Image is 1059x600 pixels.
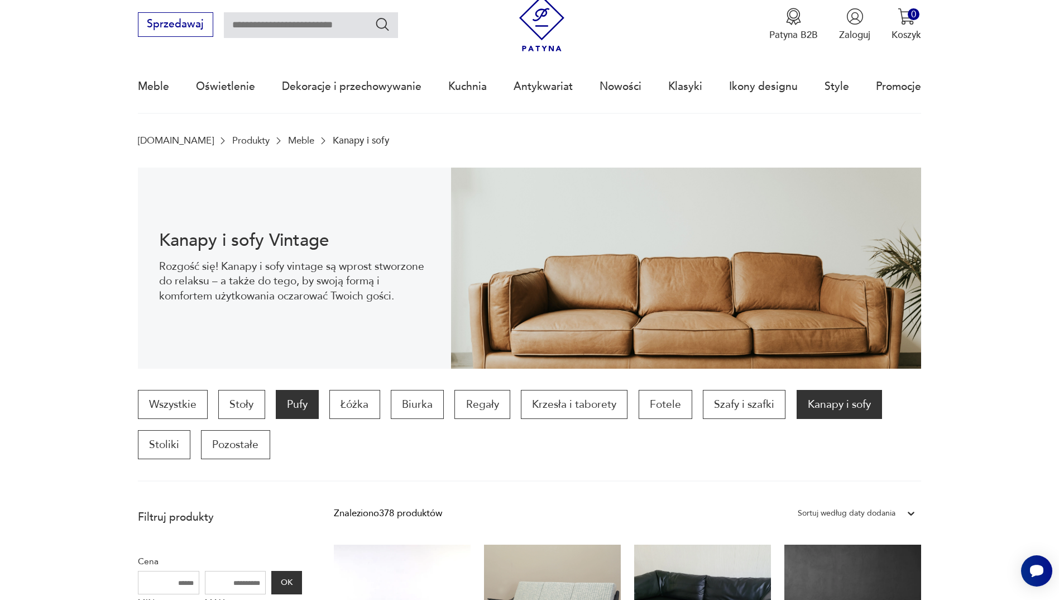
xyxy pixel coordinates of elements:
a: Ikona medaluPatyna B2B [769,8,818,41]
img: Ikona koszyka [898,8,915,25]
p: Cena [138,554,302,569]
a: Łóżka [329,390,380,419]
a: Antykwariat [514,61,573,112]
button: Szukaj [375,16,391,32]
a: Regały [454,390,510,419]
img: Ikona medalu [785,8,802,25]
p: Filtruj produkty [138,510,302,525]
a: Szafy i szafki [703,390,785,419]
div: Znaleziono 378 produktów [334,506,442,521]
a: Ikony designu [729,61,798,112]
a: Stoły [218,390,265,419]
img: 4dcd11543b3b691785adeaf032051535.jpg [451,168,921,369]
a: Klasyki [668,61,702,112]
a: Nowości [600,61,641,112]
a: Style [825,61,849,112]
a: Pozostałe [201,430,270,459]
p: Zaloguj [839,28,870,41]
a: Dekoracje i przechowywanie [282,61,421,112]
p: Kanapy i sofy [333,135,389,146]
iframe: Smartsupp widget button [1021,555,1052,587]
button: Patyna B2B [769,8,818,41]
a: Produkty [232,135,270,146]
a: Pufy [276,390,319,419]
a: Meble [288,135,314,146]
a: Promocje [876,61,921,112]
p: Rozgość się! Kanapy i sofy vintage są wprost stworzone do relaksu – a także do tego, by swoją for... [159,259,430,303]
a: Meble [138,61,169,112]
button: OK [271,571,301,594]
a: Biurka [391,390,444,419]
p: Koszyk [892,28,921,41]
p: Patyna B2B [769,28,818,41]
button: 0Koszyk [892,8,921,41]
h1: Kanapy i sofy Vintage [159,232,430,249]
a: Kuchnia [448,61,487,112]
button: Zaloguj [839,8,870,41]
a: Wszystkie [138,390,208,419]
a: Stoliki [138,430,190,459]
button: Sprzedawaj [138,12,213,37]
a: Oświetlenie [196,61,255,112]
a: Krzesła i taborety [521,390,627,419]
a: Fotele [639,390,692,419]
div: 0 [908,8,919,20]
a: [DOMAIN_NAME] [138,135,214,146]
a: Kanapy i sofy [797,390,882,419]
img: Ikonka użytkownika [846,8,864,25]
a: Sprzedawaj [138,21,213,30]
div: Sortuj według daty dodania [798,506,895,521]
